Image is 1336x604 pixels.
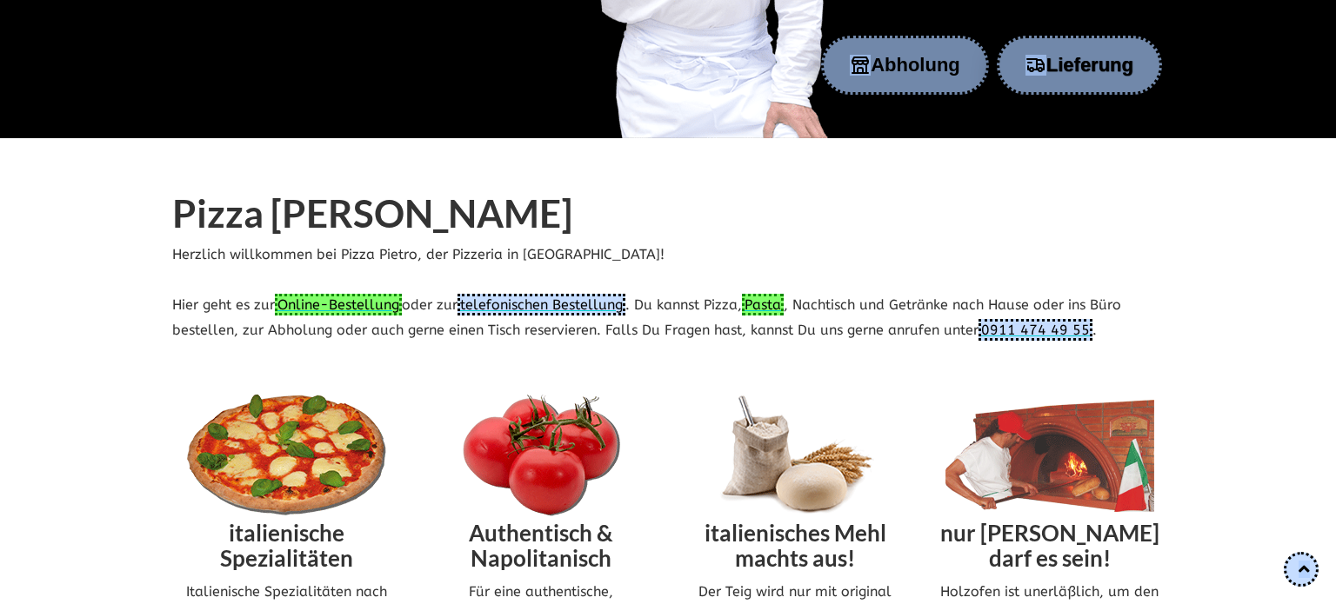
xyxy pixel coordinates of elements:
img: Mehl [691,395,899,516]
button: Lieferung [997,36,1162,94]
a: Online-Bestellung [275,294,402,315]
button: Abholung [821,36,989,94]
a: Pasta [742,294,784,315]
h2: italienische Spezialitäten [172,516,401,579]
a: telefonischen Bestellung [458,294,625,315]
img: Pizza [182,395,391,516]
h2: nur [PERSON_NAME] darf es sein! [936,516,1165,579]
h2: italienisches Mehl machts aus! [681,516,910,579]
img: Pietro Holzofen [945,395,1154,516]
div: Herzlich willkommen bei Pizza Pietro, der Pizzeria in [GEOGRAPHIC_DATA]! Hier geht es zur oder zu... [159,192,1177,343]
img: Tomaten [437,395,645,516]
h2: Authentisch & Napolitanisch [427,516,656,579]
a: 0911 474 49 55 [979,319,1092,341]
h1: Pizza [PERSON_NAME] [172,192,1164,242]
